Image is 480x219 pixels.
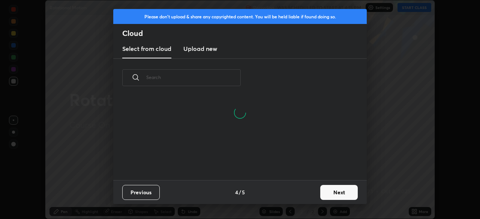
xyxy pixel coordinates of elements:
h4: / [239,188,241,196]
h3: Upload new [183,44,217,53]
input: Search [146,61,241,93]
h3: Select from cloud [122,44,171,53]
button: Next [320,185,358,200]
h4: 4 [235,188,238,196]
div: Please don't upload & share any copyrighted content. You will be held liable if found doing so. [113,9,367,24]
button: Previous [122,185,160,200]
h4: 5 [242,188,245,196]
h2: Cloud [122,28,367,38]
